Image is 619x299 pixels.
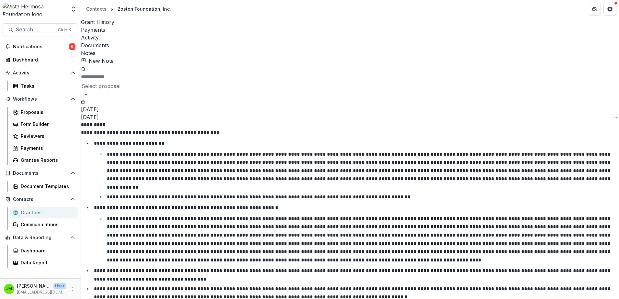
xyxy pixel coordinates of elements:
button: Get Help [603,3,616,16]
button: Open entity switcher [69,3,78,16]
a: Communications [10,219,78,230]
button: Open Documents [3,168,78,178]
a: Activity [81,34,619,41]
a: Document Templates [10,181,78,192]
a: Grantee Reports [10,155,78,165]
div: Dashboard [21,247,73,254]
div: Form Builder [21,121,73,127]
div: Jerry Martinez [6,287,12,291]
div: Proposals [21,109,73,116]
div: Contacts [86,6,107,12]
span: Search... [16,27,54,33]
a: Notes [81,49,619,57]
span: Data & Reporting [13,235,68,240]
button: Search... [3,23,78,36]
div: Document Templates [21,183,73,190]
button: Partners [588,3,601,16]
span: Activity [13,70,68,76]
div: Payments [21,145,73,151]
p: User [53,283,66,289]
p: [PERSON_NAME] [17,282,51,289]
div: Ctrl + K [57,26,73,33]
div: Dashboard [13,56,73,63]
div: Grantee Reports [21,157,73,163]
div: Communications [21,221,73,228]
div: Boston Foundation, Inc. [118,6,171,12]
span: Workflows [13,96,68,102]
a: Dashboard [10,245,78,256]
a: Data Report [10,257,78,268]
a: Contacts [84,4,109,14]
a: Payments [81,26,619,34]
button: More [69,285,77,293]
button: Open Activity [3,68,78,78]
a: Payments [10,143,78,153]
h2: [DATE] [81,105,619,113]
div: [DATE] [81,113,99,121]
a: Tasks [10,81,78,91]
span: 6 [69,43,75,50]
div: Data Report [21,259,73,266]
span: Documents [13,171,68,176]
a: Dashboard [3,54,78,65]
div: Reviewers [21,133,73,139]
a: Form Builder [10,119,78,129]
a: Documents [81,41,619,49]
a: Reviewers [10,131,78,141]
img: Vista Hermosa Foundation logo [3,3,66,16]
button: Notifications6 [3,41,78,52]
nav: breadcrumb [84,4,174,14]
span: Contacts [13,197,68,202]
button: Options [614,113,619,121]
button: Open Data & Reporting [3,232,78,243]
button: Open Contacts [3,194,78,205]
a: Grantees [10,207,78,218]
div: Grantees [21,209,73,216]
button: Open Workflows [3,94,78,104]
a: Proposals [10,107,78,117]
button: New Note [81,57,114,65]
div: Tasks [21,83,73,89]
p: [EMAIL_ADDRESS][DOMAIN_NAME] [17,289,66,295]
a: Grant History [81,18,619,26]
span: Notifications [13,44,69,50]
